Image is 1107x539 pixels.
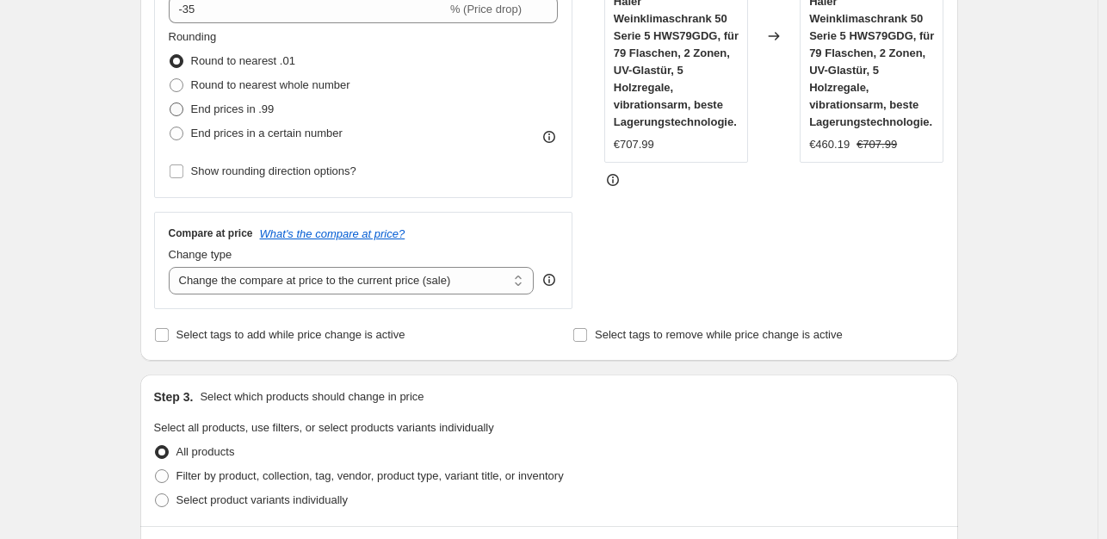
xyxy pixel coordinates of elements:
[169,248,232,261] span: Change type
[176,328,405,341] span: Select tags to add while price change is active
[614,136,654,153] div: €707.99
[191,78,350,91] span: Round to nearest whole number
[169,226,253,240] h3: Compare at price
[169,30,217,43] span: Rounding
[154,421,494,434] span: Select all products, use filters, or select products variants individually
[595,328,843,341] span: Select tags to remove while price change is active
[176,469,564,482] span: Filter by product, collection, tag, vendor, product type, variant title, or inventory
[200,388,424,406] p: Select which products should change in price
[191,127,343,139] span: End prices in a certain number
[154,388,194,406] h2: Step 3.
[191,102,275,115] span: End prices in .99
[809,136,850,153] div: €460.19
[191,54,295,67] span: Round to nearest .01
[191,164,356,177] span: Show rounding direction options?
[857,136,897,153] strike: €707.99
[176,493,348,506] span: Select product variants individually
[176,445,235,458] span: All products
[541,271,558,288] div: help
[260,227,405,240] button: What's the compare at price?
[450,3,522,15] span: % (Price drop)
